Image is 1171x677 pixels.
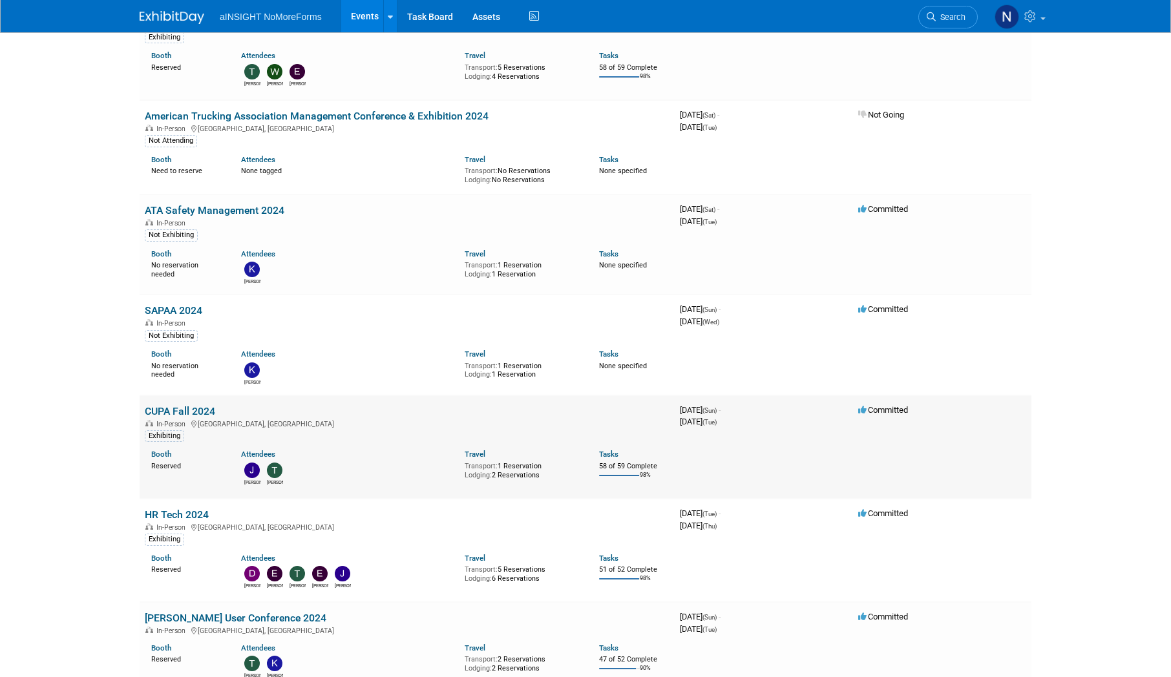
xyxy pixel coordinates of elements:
[290,566,305,581] img: Teresa Papanicolaou
[465,72,492,81] span: Lodging:
[145,418,670,428] div: [GEOGRAPHIC_DATA], [GEOGRAPHIC_DATA]
[599,450,618,459] a: Tasks
[156,420,189,428] span: In-Person
[680,110,719,120] span: [DATE]
[465,574,492,583] span: Lodging:
[465,652,580,672] div: 2 Reservations 2 Reservations
[465,563,580,583] div: 5 Reservations 6 Reservations
[465,270,492,278] span: Lodging:
[599,167,647,175] span: None specified
[145,125,153,131] img: In-Person Event
[145,521,670,532] div: [GEOGRAPHIC_DATA], [GEOGRAPHIC_DATA]
[719,405,721,415] span: -
[702,419,717,426] span: (Tue)
[465,155,485,164] a: Travel
[145,612,326,624] a: [PERSON_NAME] User Conference 2024
[290,581,306,589] div: Teresa Papanicolaou
[145,420,153,426] img: In-Person Event
[465,362,498,370] span: Transport:
[241,51,275,60] a: Attendees
[599,643,618,652] a: Tasks
[145,534,184,545] div: Exhibiting
[145,229,198,241] div: Not Exhibiting
[465,51,485,60] a: Travel
[995,5,1019,29] img: Nichole Brown
[719,304,721,314] span: -
[244,79,260,87] div: Teresa Papanicolaou
[702,614,717,621] span: (Sun)
[702,112,715,119] span: (Sat)
[640,575,651,592] td: 98%
[465,471,492,479] span: Lodging:
[680,317,719,326] span: [DATE]
[241,349,275,359] a: Attendees
[680,508,721,518] span: [DATE]
[267,64,282,79] img: Wilma Orozco
[335,566,350,581] img: Jay Holland
[465,450,485,459] a: Travel
[151,459,222,471] div: Reserved
[151,554,171,563] a: Booth
[156,219,189,227] span: In-Person
[145,123,670,133] div: [GEOGRAPHIC_DATA], [GEOGRAPHIC_DATA]
[151,51,171,60] a: Booth
[290,64,305,79] img: Eric Guimond
[156,627,189,635] span: In-Person
[465,643,485,652] a: Travel
[465,359,580,379] div: 1 Reservation 1 Reservation
[244,566,260,581] img: Davis Kellogg
[140,11,204,24] img: ExhibitDay
[241,155,275,164] a: Attendees
[599,155,618,164] a: Tasks
[156,523,189,532] span: In-Person
[465,370,492,379] span: Lodging:
[145,304,202,317] a: SAPAA 2024
[145,430,184,442] div: Exhibiting
[465,258,580,278] div: 1 Reservation 1 Reservation
[267,566,282,581] img: Eric Guimond
[717,110,719,120] span: -
[465,349,485,359] a: Travel
[145,405,215,417] a: CUPA Fall 2024
[156,319,189,328] span: In-Person
[267,581,283,589] div: Eric Guimond
[680,624,717,634] span: [DATE]
[640,472,651,489] td: 98%
[599,261,647,269] span: None specified
[156,125,189,133] span: In-Person
[702,306,717,313] span: (Sun)
[465,63,498,72] span: Transport:
[244,478,260,486] div: Jay Holland
[151,563,222,574] div: Reserved
[151,61,222,72] div: Reserved
[719,508,721,518] span: -
[312,581,328,589] div: Erika Turnage
[151,359,222,379] div: No reservation needed
[680,417,717,426] span: [DATE]
[465,261,498,269] span: Transport:
[241,643,275,652] a: Attendees
[244,581,260,589] div: Davis Kellogg
[465,664,492,672] span: Lodging:
[599,554,618,563] a: Tasks
[702,318,719,326] span: (Wed)
[244,277,260,285] div: Kate Silvas
[465,655,498,663] span: Transport:
[267,79,283,87] div: Wilma Orozco
[145,204,284,216] a: ATA Safety Management 2024
[702,407,717,414] span: (Sun)
[936,12,965,22] span: Search
[241,164,456,176] div: None tagged
[599,565,670,574] div: 51 of 52 Complete
[599,51,618,60] a: Tasks
[145,219,153,225] img: In-Person Event
[220,12,322,22] span: aINSIGHT NoMoreForms
[244,378,260,386] div: Kate Silvas
[680,122,717,132] span: [DATE]
[241,249,275,258] a: Attendees
[719,612,721,621] span: -
[244,262,260,277] img: Kate Silvas
[680,521,717,530] span: [DATE]
[145,330,198,342] div: Not Exhibiting
[335,581,351,589] div: Jay Holland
